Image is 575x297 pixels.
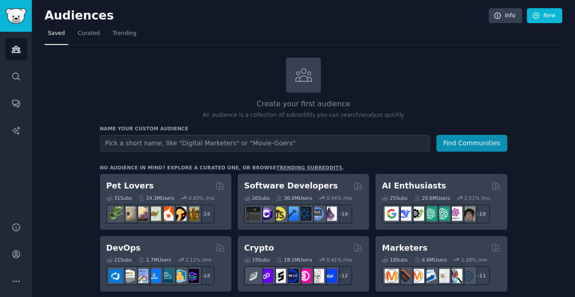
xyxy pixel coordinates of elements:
[285,207,299,221] img: iOSProgramming
[185,207,199,221] img: dogbreed
[527,8,562,24] a: New
[464,195,490,201] div: 2.51 % /mo
[75,26,103,45] a: Curated
[100,111,507,119] p: An audience is a collection of subreddits you can search/analyze quickly
[5,8,26,24] img: GummySearch logo
[414,257,447,263] div: 6.6M Users
[448,207,462,221] img: OpenAIDev
[382,243,427,254] h2: Marketers
[326,257,352,263] div: 0.41 % /mo
[323,207,337,221] img: elixir
[489,8,522,24] a: Info
[410,269,424,283] img: AskMarketing
[109,207,123,221] img: herpetology
[272,207,286,221] img: learnjavascript
[244,195,270,201] div: 26 Sub s
[259,269,273,283] img: 0xPolygon
[471,266,490,285] div: + 11
[382,180,446,192] h2: AI Enthusiasts
[435,269,450,283] img: googleads
[276,195,312,201] div: 30.0M Users
[100,125,507,132] h3: Name your custom audience
[195,204,215,223] div: + 24
[147,207,161,221] img: turtle
[276,165,342,170] a: trending subreddits
[423,269,437,283] img: Emailmarketing
[45,9,489,23] h2: Audiences
[461,207,475,221] img: ArtificalIntelligence
[110,26,140,45] a: Trending
[172,207,186,221] img: PetAdvice
[185,257,211,263] div: 2.11 % /mo
[195,266,215,285] div: + 14
[109,269,123,283] img: azuredevops
[461,257,487,263] div: 1.28 % /mo
[138,195,174,201] div: 24.3M Users
[297,269,311,283] img: defiblockchain
[134,269,148,283] img: Docker_DevOps
[100,99,507,110] h2: Create your first audience
[382,195,407,201] div: 25 Sub s
[397,207,411,221] img: DeepSeek
[246,269,260,283] img: ethfinance
[121,269,135,283] img: AWS_Certified_Experts
[147,269,161,283] img: DevOpsLinks
[244,243,274,254] h2: Crypto
[189,195,215,201] div: 0.83 % /mo
[448,269,462,283] img: MarketingResearch
[272,269,286,283] img: ethstaker
[246,207,260,221] img: software
[172,269,186,283] img: aws_cdk
[382,257,407,263] div: 18 Sub s
[106,257,132,263] div: 21 Sub s
[436,135,507,152] button: Find Communities
[310,269,324,283] img: CryptoNews
[45,26,68,45] a: Saved
[326,195,352,201] div: 0.44 % /mo
[138,257,171,263] div: 1.7M Users
[134,207,148,221] img: leopardgeckos
[160,269,174,283] img: platformengineering
[333,204,352,223] div: + 19
[244,257,270,263] div: 19 Sub s
[410,207,424,221] img: AItoolsCatalog
[397,269,411,283] img: bigseo
[471,204,490,223] div: + 18
[100,135,430,152] input: Pick a short name, like "Digital Marketers" or "Movie-Goers"
[310,207,324,221] img: AskComputerScience
[333,266,352,285] div: + 12
[297,207,311,221] img: reactnative
[259,207,273,221] img: csharp
[285,269,299,283] img: web3
[185,269,199,283] img: PlatformEngineers
[121,207,135,221] img: ballpython
[113,30,136,38] span: Trending
[244,180,338,192] h2: Software Developers
[78,30,100,38] span: Curated
[323,269,337,283] img: defi_
[414,195,450,201] div: 20.6M Users
[385,207,399,221] img: GoogleGeminiAI
[160,207,174,221] img: cockatiel
[276,257,312,263] div: 19.1M Users
[48,30,65,38] span: Saved
[385,269,399,283] img: content_marketing
[106,195,132,201] div: 31 Sub s
[106,180,154,192] h2: Pet Lovers
[423,207,437,221] img: chatgpt_promptDesign
[435,207,450,221] img: chatgpt_prompts_
[106,243,141,254] h2: DevOps
[100,164,345,171] div: No audience in mind? Explore a curated one, or browse .
[461,269,475,283] img: OnlineMarketing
